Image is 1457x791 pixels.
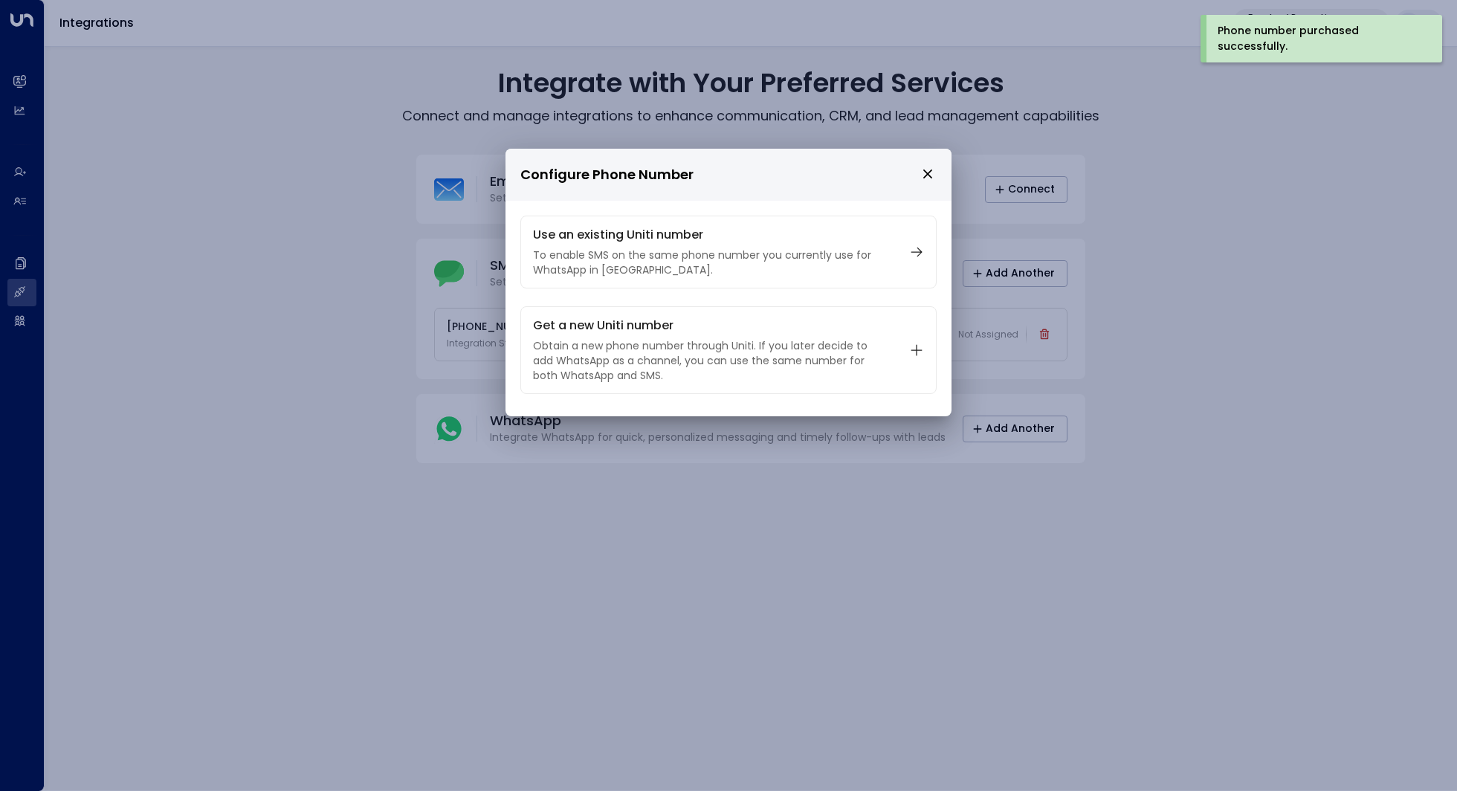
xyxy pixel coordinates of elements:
[520,306,937,394] button: Get a new Uniti numberObtain a new phone number through Uniti. If you later decide to add WhatsAp...
[533,248,887,277] p: To enable SMS on the same phone number you currently use for WhatsApp in [GEOGRAPHIC_DATA].
[533,338,887,383] p: Obtain a new phone number through Uniti. If you later decide to add WhatsApp as a channel, you ca...
[921,167,934,181] button: close
[533,317,887,334] p: Get a new Uniti number
[533,227,887,243] p: Use an existing Uniti number
[1218,23,1422,54] div: Phone number purchased successfully.
[520,164,694,186] span: Configure Phone Number
[520,216,937,288] button: Use an existing Uniti numberTo enable SMS on the same phone number you currently use for WhatsApp...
